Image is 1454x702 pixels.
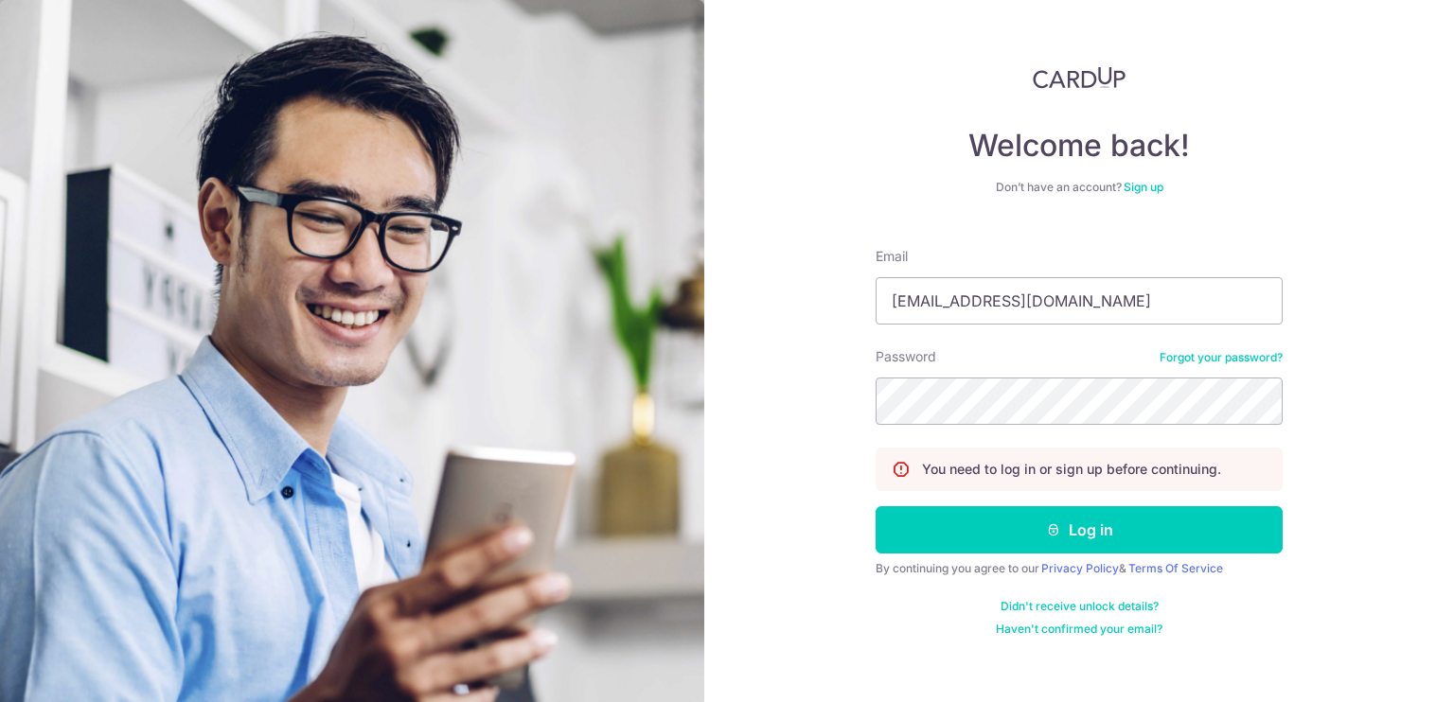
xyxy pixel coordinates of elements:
[996,622,1162,637] a: Haven't confirmed your email?
[876,277,1283,325] input: Enter your Email
[876,180,1283,195] div: Don’t have an account?
[876,347,936,366] label: Password
[1001,599,1159,614] a: Didn't receive unlock details?
[1041,561,1119,575] a: Privacy Policy
[876,247,908,266] label: Email
[922,460,1221,479] p: You need to log in or sign up before continuing.
[1128,561,1223,575] a: Terms Of Service
[1033,66,1126,89] img: CardUp Logo
[1160,350,1283,365] a: Forgot your password?
[876,127,1283,165] h4: Welcome back!
[876,506,1283,553] button: Log in
[876,561,1283,576] div: By continuing you agree to our &
[1124,180,1163,194] a: Sign up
